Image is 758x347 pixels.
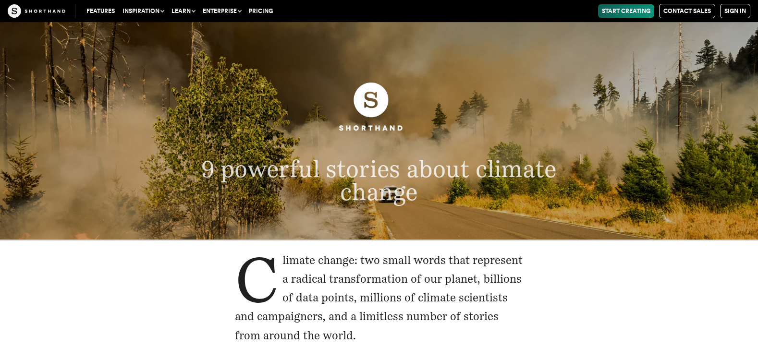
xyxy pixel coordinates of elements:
a: Pricing [245,4,277,18]
a: Contact Sales [659,4,715,18]
a: Start Creating [598,4,654,18]
a: Sign in [720,4,750,18]
button: Inspiration [119,4,168,18]
img: The Craft [8,4,65,18]
a: Features [83,4,119,18]
span: 9 powerful stories about climate change [201,155,557,206]
button: Enterprise [199,4,245,18]
p: Climate change: two small words that represent a radical transformation of our planet, billions o... [235,251,523,345]
button: Learn [168,4,199,18]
